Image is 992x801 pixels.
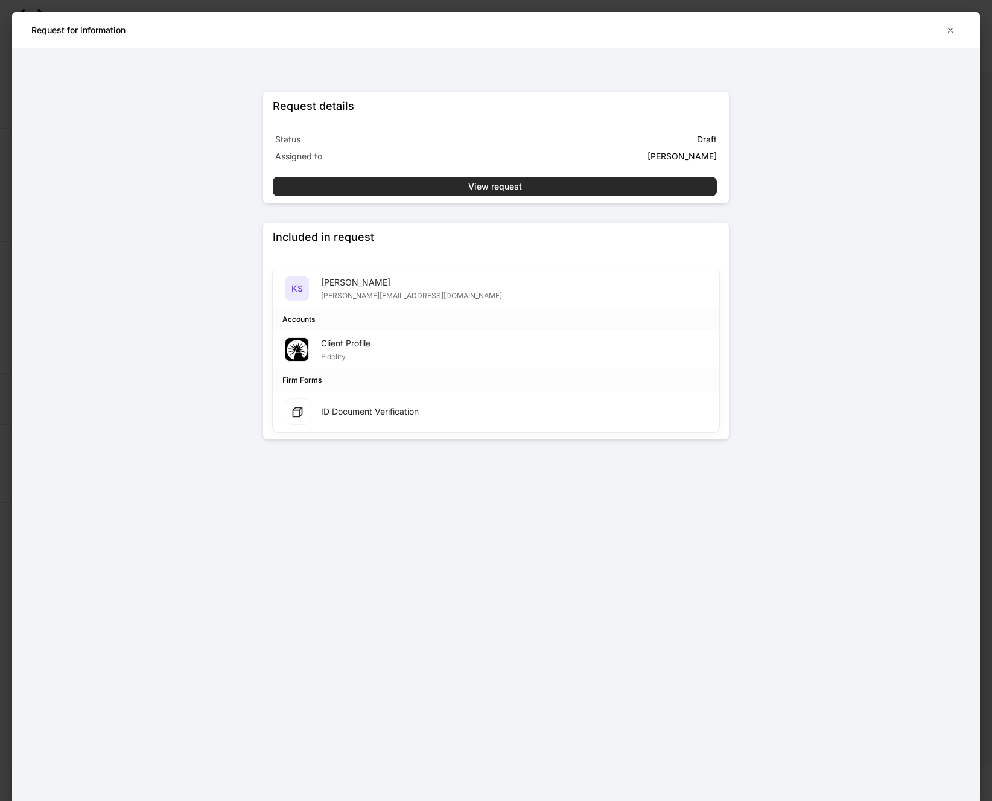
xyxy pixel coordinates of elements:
div: ID Document Verification [321,406,419,418]
div: Client Profile [321,337,370,349]
div: Fidelity [321,349,370,362]
p: [PERSON_NAME] [647,150,717,162]
div: Request details [273,99,354,113]
div: [PERSON_NAME][EMAIL_ADDRESS][DOMAIN_NAME] [321,289,502,301]
p: Status [275,133,494,145]
div: View request [468,182,522,191]
button: View request [273,177,717,196]
p: Draft [697,133,717,145]
h5: Request for information [31,24,126,36]
div: Accounts [282,313,315,325]
div: Included in request [273,230,374,244]
h5: KS [291,282,303,295]
div: [PERSON_NAME] [321,276,502,289]
p: Assigned to [275,150,494,162]
div: Firm Forms [282,374,322,386]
